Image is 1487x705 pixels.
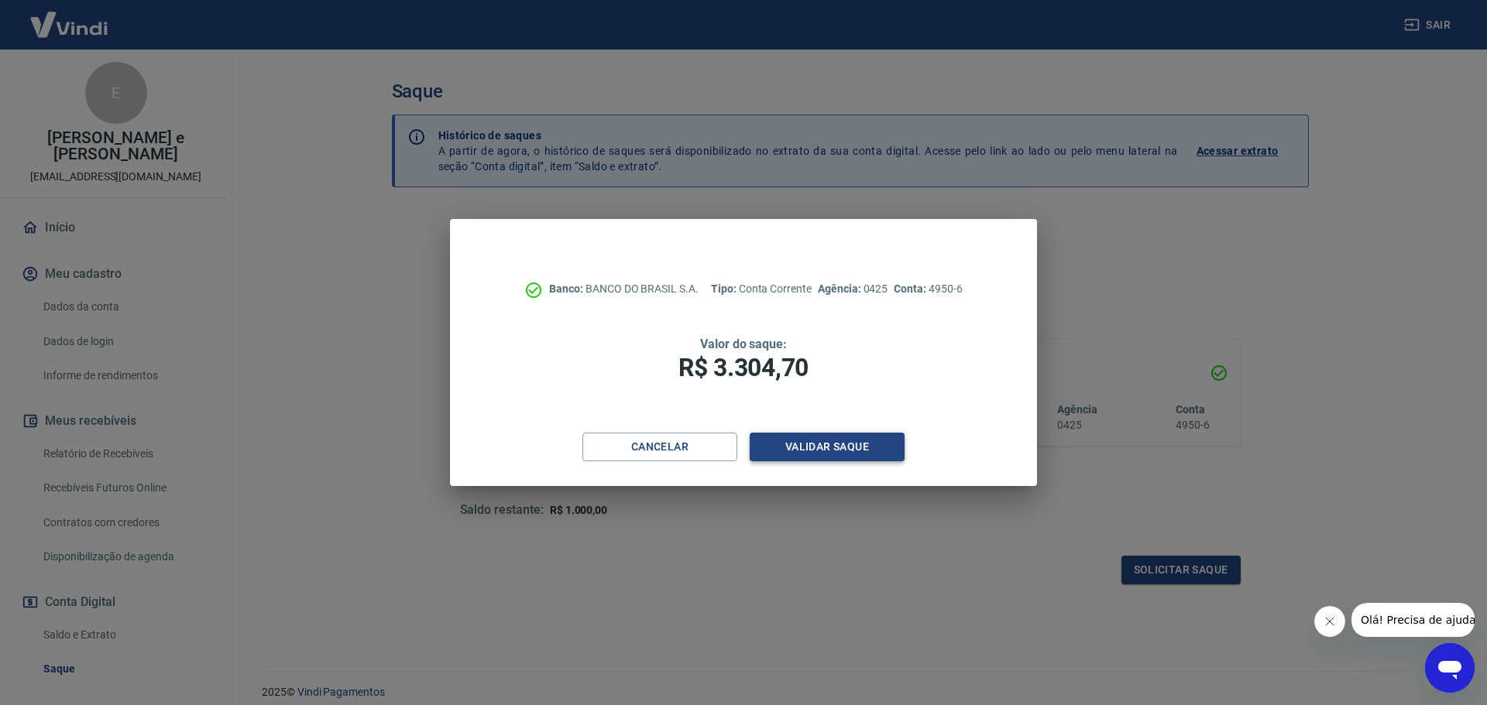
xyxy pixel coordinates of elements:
span: Agência: [818,282,864,295]
span: Olá! Precisa de ajuda? [9,11,130,23]
span: Conta: [894,282,929,295]
iframe: Botão para abrir a janela de mensagens [1425,643,1475,693]
button: Cancelar [582,433,737,461]
span: Tipo: [711,282,739,295]
span: Banco: [549,282,586,295]
p: Conta Corrente [711,281,812,297]
p: BANCO DO BRASIL S.A. [549,281,699,297]
p: 0425 [818,281,888,297]
span: R$ 3.304,70 [678,353,809,382]
iframe: Fechar mensagem [1314,606,1345,637]
span: Valor do saque: [700,337,787,351]
button: Validar saque [750,433,905,461]
iframe: Mensagem da empresa [1351,603,1475,637]
p: 4950-6 [894,281,962,297]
